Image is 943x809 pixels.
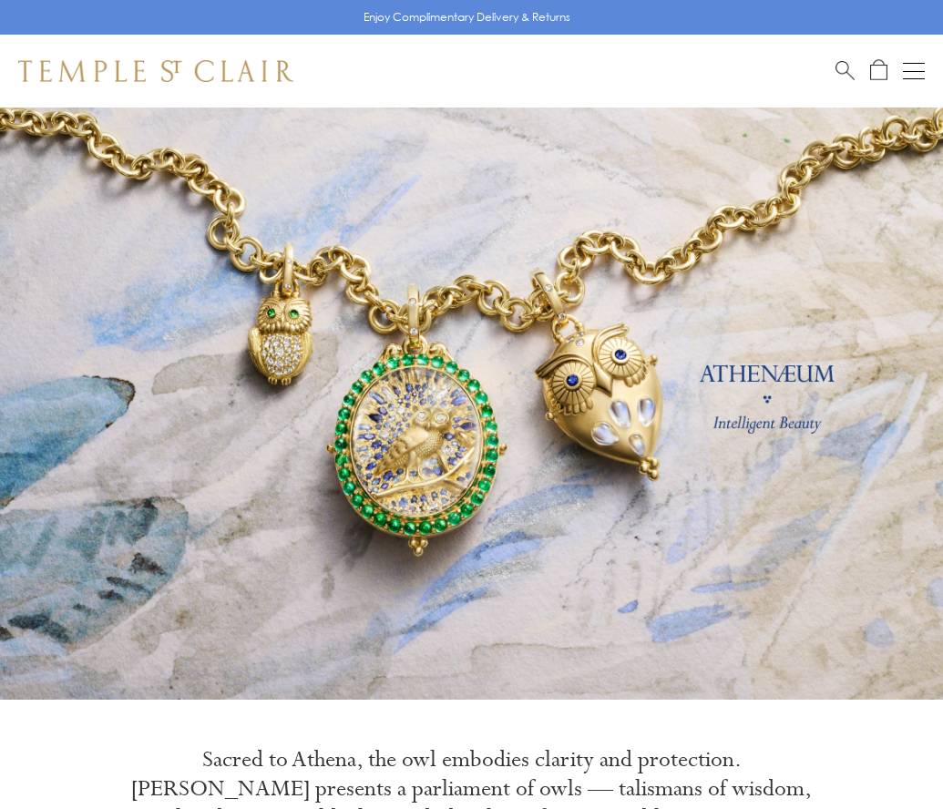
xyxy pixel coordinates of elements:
a: Search [835,59,855,82]
img: Temple St. Clair [18,60,293,82]
p: Enjoy Complimentary Delivery & Returns [364,8,570,26]
button: Open navigation [903,60,925,82]
a: Open Shopping Bag [870,59,887,82]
